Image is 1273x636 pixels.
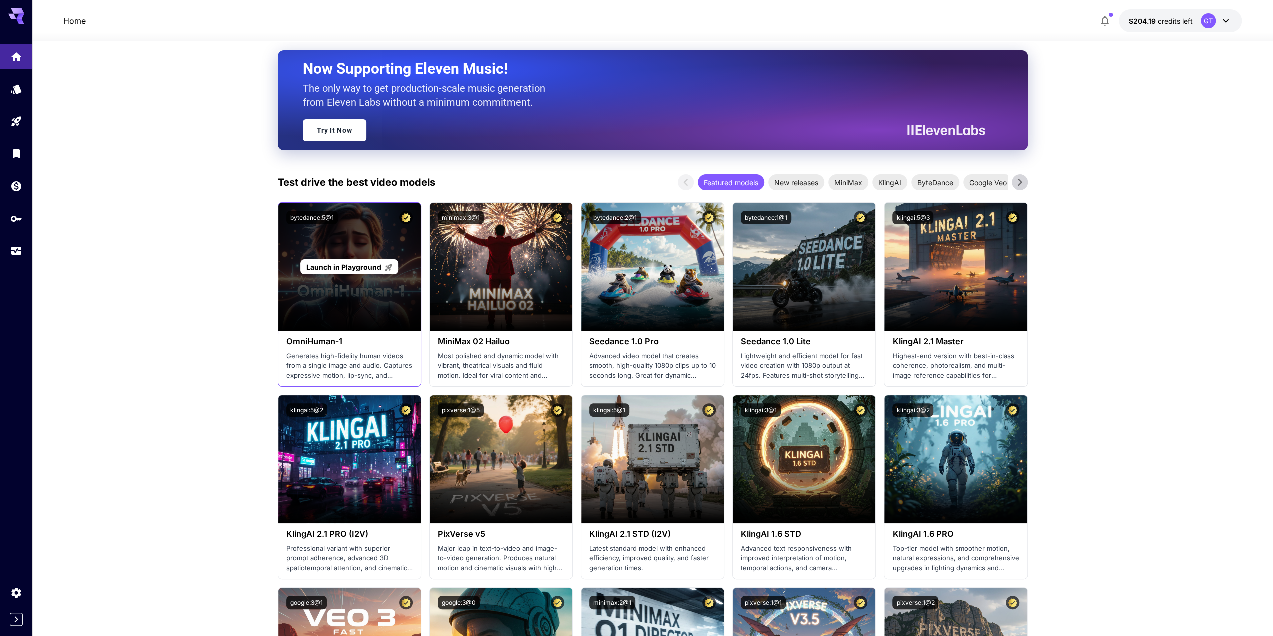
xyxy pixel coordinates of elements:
button: google:3@0 [438,596,480,609]
button: pixverse:1@1 [741,596,786,609]
span: $204.19 [1129,17,1158,25]
span: Google Veo [963,177,1013,188]
div: Library [10,147,22,160]
h3: OmniHuman‑1 [286,337,413,346]
button: Certified Model – Vetted for best performance and includes a commercial license. [551,596,564,609]
img: alt [733,203,875,331]
button: bytedance:1@1 [741,211,791,224]
button: Certified Model – Vetted for best performance and includes a commercial license. [1006,403,1019,417]
div: Home [10,47,22,60]
img: alt [733,395,875,523]
img: alt [884,395,1027,523]
div: New releases [768,174,824,190]
button: pixverse:1@2 [892,596,938,609]
button: minimax:2@1 [589,596,635,609]
button: klingai:5@3 [892,211,933,224]
p: Major leap in text-to-video and image-to-video generation. Produces natural motion and cinematic ... [438,544,564,573]
div: MiniMax [828,174,868,190]
p: Advanced text responsiveness with improved interpretation of motion, temporal actions, and camera... [741,544,867,573]
div: $204.1906 [1129,16,1193,26]
a: Try It Now [303,119,366,141]
button: Certified Model – Vetted for best performance and includes a commercial license. [551,211,564,224]
p: Top-tier model with smoother motion, natural expressions, and comprehensive upgrades in lighting ... [892,544,1019,573]
button: $204.1906GT [1119,9,1242,32]
span: KlingAI [872,177,907,188]
button: pixverse:1@5 [438,403,484,417]
button: Certified Model – Vetted for best performance and includes a commercial license. [1006,211,1019,224]
button: bytedance:5@1 [286,211,338,224]
button: Expand sidebar [10,613,23,626]
h3: KlingAI 1.6 PRO [892,529,1019,539]
p: Test drive the best video models [278,175,435,190]
h3: Seedance 1.0 Lite [741,337,867,346]
h2: Now Supporting Eleven Music! [303,59,978,78]
img: alt [581,395,724,523]
button: Certified Model – Vetted for best performance and includes a commercial license. [702,211,716,224]
button: Certified Model – Vetted for best performance and includes a commercial license. [854,211,867,224]
span: Featured models [698,177,764,188]
p: Most polished and dynamic model with vibrant, theatrical visuals and fluid motion. Ideal for vira... [438,351,564,381]
h3: KlingAI 2.1 Master [892,337,1019,346]
div: Wallet [10,180,22,192]
img: alt [430,395,572,523]
div: ByteDance [911,174,959,190]
div: Featured models [698,174,764,190]
div: Playground [10,115,22,128]
a: Launch in Playground [300,259,398,275]
span: New releases [768,177,824,188]
h3: KlingAI 2.1 PRO (I2V) [286,529,413,539]
button: klingai:5@1 [589,403,629,417]
button: Certified Model – Vetted for best performance and includes a commercial license. [702,596,716,609]
h3: PixVerse v5 [438,529,564,539]
span: ByteDance [911,177,959,188]
button: Certified Model – Vetted for best performance and includes a commercial license. [399,403,413,417]
p: The only way to get production-scale music generation from Eleven Labs without a minimum commitment. [303,81,553,109]
div: API Keys [10,212,22,225]
img: alt [278,395,421,523]
button: klingai:5@2 [286,403,327,417]
a: Home [63,15,86,27]
button: klingai:3@1 [741,403,781,417]
button: bytedance:2@1 [589,211,641,224]
p: Advanced video model that creates smooth, high-quality 1080p clips up to 10 seconds long. Great f... [589,351,716,381]
p: Professional variant with superior prompt adherence, advanced 3D spatiotemporal attention, and ci... [286,544,413,573]
div: KlingAI [872,174,907,190]
p: Highest-end version with best-in-class coherence, photorealism, and multi-image reference capabil... [892,351,1019,381]
h3: KlingAI 2.1 STD (I2V) [589,529,716,539]
div: GT [1201,13,1216,28]
button: Certified Model – Vetted for best performance and includes a commercial license. [399,211,413,224]
button: minimax:3@1 [438,211,484,224]
button: Certified Model – Vetted for best performance and includes a commercial license. [854,596,867,609]
div: Usage [10,245,22,257]
span: Launch in Playground [306,263,381,271]
div: Models [10,83,22,95]
span: MiniMax [828,177,868,188]
h3: KlingAI 1.6 STD [741,529,867,539]
p: Generates high-fidelity human videos from a single image and audio. Captures expressive motion, l... [286,351,413,381]
div: Google Veo [963,174,1013,190]
img: alt [581,203,724,331]
span: credits left [1158,17,1193,25]
button: Certified Model – Vetted for best performance and includes a commercial license. [551,403,564,417]
h3: Seedance 1.0 Pro [589,337,716,346]
img: alt [884,203,1027,331]
button: google:3@1 [286,596,327,609]
button: Certified Model – Vetted for best performance and includes a commercial license. [702,403,716,417]
h3: MiniMax 02 Hailuo [438,337,564,346]
nav: breadcrumb [63,15,86,27]
button: klingai:3@2 [892,403,933,417]
button: Certified Model – Vetted for best performance and includes a commercial license. [399,596,413,609]
p: Lightweight and efficient model for fast video creation with 1080p output at 24fps. Features mult... [741,351,867,381]
button: Certified Model – Vetted for best performance and includes a commercial license. [1006,596,1019,609]
p: Latest standard model with enhanced efficiency, improved quality, and faster generation times. [589,544,716,573]
img: alt [430,203,572,331]
button: Certified Model – Vetted for best performance and includes a commercial license. [854,403,867,417]
div: Settings [10,586,22,599]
